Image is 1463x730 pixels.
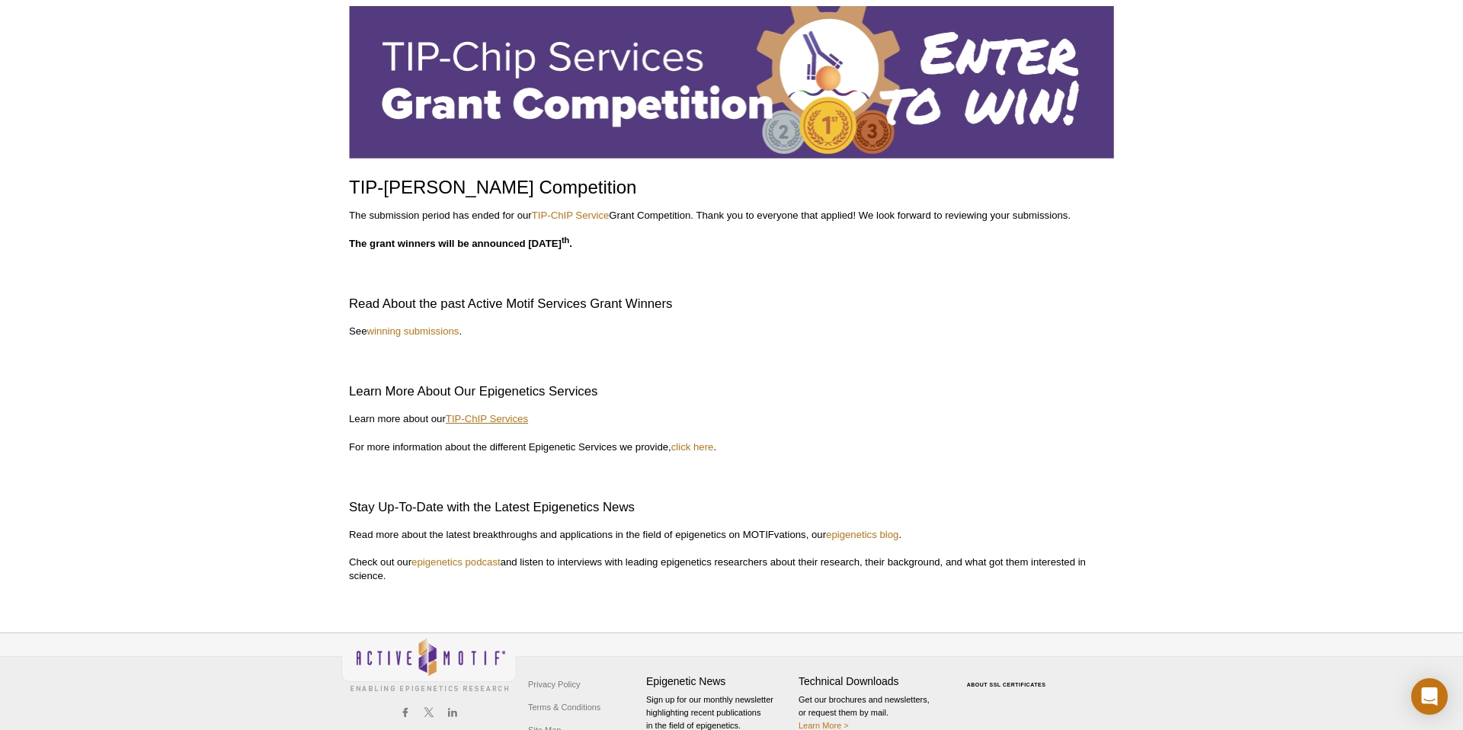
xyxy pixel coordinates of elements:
p: See . [349,325,1114,338]
h4: Epigenetic News [646,675,791,688]
a: epigenetics blog [826,529,898,540]
a: Privacy Policy [524,673,584,696]
a: Learn More > [799,721,849,730]
p: The submission period has ended for our Grant Competition. Thank you to everyone that applied! We... [349,209,1114,223]
h2: Learn More About Our Epigenetics Services [349,383,1114,401]
a: Terms & Conditions [524,696,604,719]
table: Click to Verify - This site chose Symantec SSL for secure e-commerce and confidential communicati... [951,660,1065,693]
a: ABOUT SSL CERTIFICATES [967,682,1046,687]
a: winning submissions [367,325,459,337]
strong: The grant winners will be announced [DATE] . [349,238,572,249]
div: Open Intercom Messenger [1411,678,1448,715]
img: Active Motif, [341,633,517,695]
a: epigenetics podcast [411,556,501,568]
a: TIP-ChIP Service [532,210,610,221]
h2: Stay Up-To-Date with the Latest Epigenetics News [349,498,1114,517]
a: click here [671,441,714,453]
img: Active Motif TIP-ChIP Services Grant Competition [349,6,1114,158]
h4: Technical Downloads [799,675,943,688]
p: For more information about the different Epigenetic Services we provide, . [349,440,1114,454]
h1: TIP-[PERSON_NAME] Competition [349,178,1114,200]
a: TIP-ChIP Services [446,413,528,424]
p: Read more about the latest breakthroughs and applications in the field of epigenetics on MOTIFvat... [349,528,1114,583]
p: Learn more about our [349,412,1114,426]
h2: Read About the past Active Motif Services Grant Winners [349,295,1114,313]
sup: th [562,235,569,245]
